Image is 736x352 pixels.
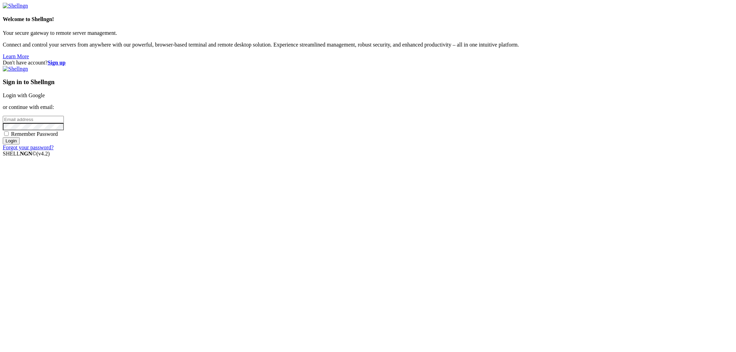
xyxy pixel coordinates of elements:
[3,42,733,48] p: Connect and control your servers from anywhere with our powerful, browser-based terminal and remo...
[3,144,53,150] a: Forgot your password?
[3,3,28,9] img: Shellngn
[48,60,66,66] a: Sign up
[4,131,9,136] input: Remember Password
[20,151,32,157] b: NGN
[3,60,733,66] div: Don't have account?
[3,78,733,86] h3: Sign in to Shellngn
[3,104,733,110] p: or continue with email:
[3,53,29,59] a: Learn More
[3,30,733,36] p: Your secure gateway to remote server management.
[3,151,50,157] span: SHELL ©
[3,116,64,123] input: Email address
[11,131,58,137] span: Remember Password
[3,66,28,72] img: Shellngn
[3,16,733,22] h4: Welcome to Shellngn!
[37,151,50,157] span: 4.2.0
[3,137,20,144] input: Login
[3,92,45,98] a: Login with Google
